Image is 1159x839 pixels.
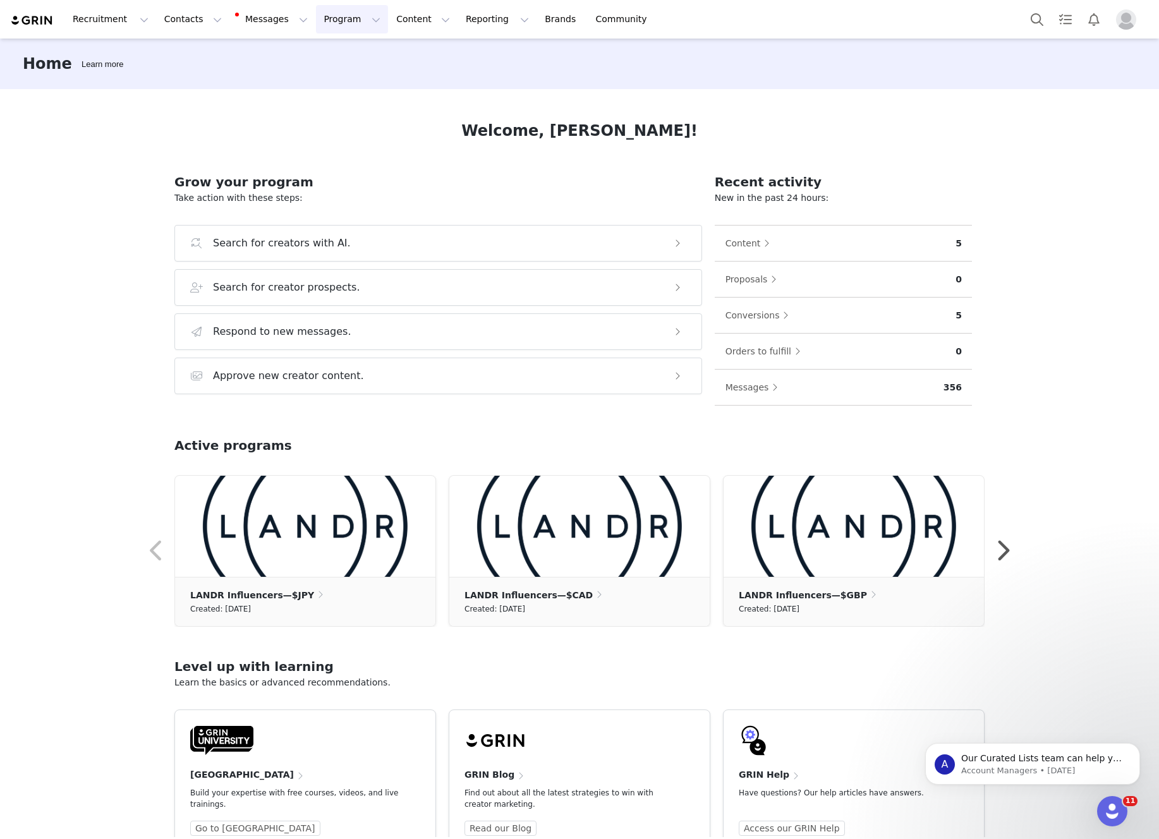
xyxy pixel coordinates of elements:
[190,588,314,602] p: LANDR Influencers—$JPY
[174,225,702,262] button: Search for creators with AI.
[389,5,458,33] button: Content
[190,821,320,836] a: Go to [GEOGRAPHIC_DATA]
[174,436,292,455] h2: Active programs
[174,313,702,350] button: Respond to new messages.
[10,15,54,27] img: grin logo
[464,768,514,782] h4: GRIN Blog
[175,476,435,577] img: 527ad044-f424-4835-8fb3-ecbd1ee184ad.png
[157,5,229,33] button: Contacts
[1108,9,1149,30] button: Profile
[1080,5,1108,33] button: Notifications
[174,358,702,394] button: Approve new creator content.
[461,119,698,142] h1: Welcome, [PERSON_NAME]!
[537,5,587,33] a: Brands
[956,273,962,286] p: 0
[23,52,72,75] h3: Home
[725,269,784,289] button: Proposals
[944,381,962,394] p: 356
[464,588,593,602] p: LANDR Influencers—$CAD
[725,305,796,325] button: Conversions
[725,341,807,361] button: Orders to fulfill
[1023,5,1051,33] button: Search
[1123,796,1138,806] span: 11
[724,476,984,577] img: 527ad044-f424-4835-8fb3-ecbd1ee184ad.png
[739,602,799,616] small: Created: [DATE]
[1097,796,1127,826] iframe: Intercom live chat
[739,725,769,756] img: GRIN-help-icon.svg
[725,233,777,253] button: Content
[956,309,962,322] p: 5
[956,345,962,358] p: 0
[213,324,351,339] h3: Respond to new messages.
[464,725,528,756] img: grin-logo-black.svg
[458,5,537,33] button: Reporting
[715,172,972,191] h2: Recent activity
[588,5,660,33] a: Community
[190,725,253,756] img: GRIN-University-Logo-Black.svg
[65,5,156,33] button: Recruitment
[230,5,315,33] button: Messages
[739,768,789,782] h4: GRIN Help
[1116,9,1136,30] img: placeholder-profile.jpg
[213,280,360,295] h3: Search for creator prospects.
[715,191,972,205] p: New in the past 24 hours:
[1052,5,1079,33] a: Tasks
[213,236,351,251] h3: Search for creators with AI.
[739,821,845,836] a: Access our GRIN Help
[174,172,702,191] h2: Grow your program
[739,787,949,799] p: Have questions? Our help articles have answers.
[464,821,537,836] a: Read our Blog
[174,676,985,689] p: Learn the basics or advanced recommendations.
[956,237,962,250] p: 5
[449,476,710,577] img: 527ad044-f424-4835-8fb3-ecbd1ee184ad.png
[906,716,1159,805] iframe: Intercom notifications message
[79,58,126,71] div: Tooltip anchor
[739,588,867,602] p: LANDR Influencers—$GBP
[174,191,702,205] p: Take action with these steps:
[174,269,702,306] button: Search for creator prospects.
[190,602,251,616] small: Created: [DATE]
[725,377,785,397] button: Messages
[464,787,674,810] p: Find out about all the latest strategies to win with creator marketing.
[174,657,985,676] h2: Level up with learning
[190,768,294,782] h4: [GEOGRAPHIC_DATA]
[213,368,364,383] h3: Approve new creator content.
[316,5,388,33] button: Program
[190,787,400,810] p: Build your expertise with free courses, videos, and live trainings.
[464,602,525,616] small: Created: [DATE]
